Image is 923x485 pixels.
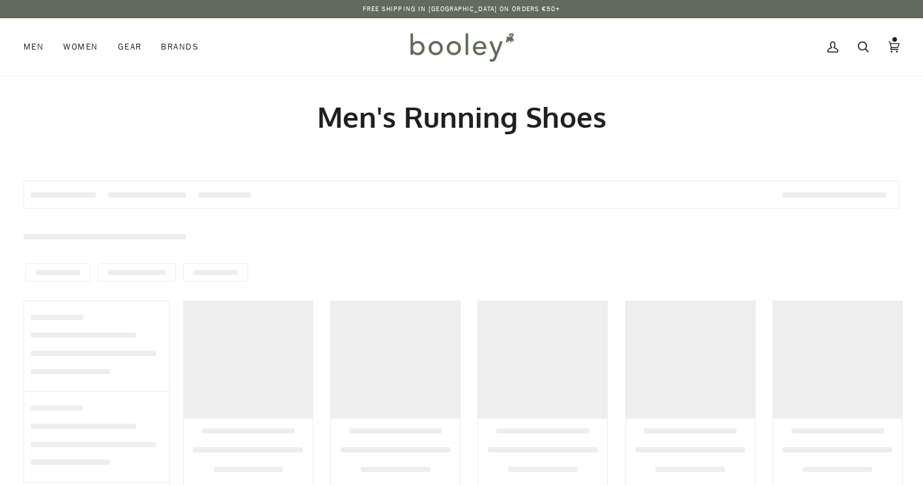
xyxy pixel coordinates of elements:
[118,40,142,53] span: Gear
[405,28,518,66] img: Booley
[63,40,98,53] span: Women
[23,99,900,135] h1: Men's Running Shoes
[363,4,561,14] p: Free Shipping in [GEOGRAPHIC_DATA] on Orders €50+
[161,40,199,53] span: Brands
[53,18,107,76] a: Women
[23,40,44,53] span: Men
[151,18,208,76] a: Brands
[23,18,53,76] a: Men
[108,18,152,76] a: Gear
